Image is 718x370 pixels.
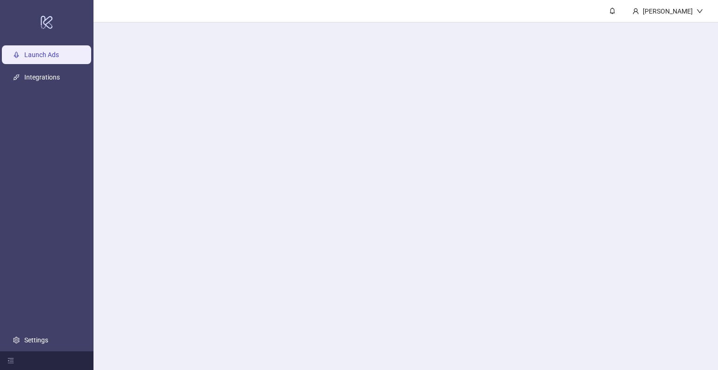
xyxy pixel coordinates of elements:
[609,7,616,14] span: bell
[24,51,59,58] a: Launch Ads
[639,6,696,16] div: [PERSON_NAME]
[24,73,60,81] a: Integrations
[632,8,639,15] span: user
[696,8,703,15] span: down
[24,336,48,344] a: Settings
[7,357,14,364] span: menu-fold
